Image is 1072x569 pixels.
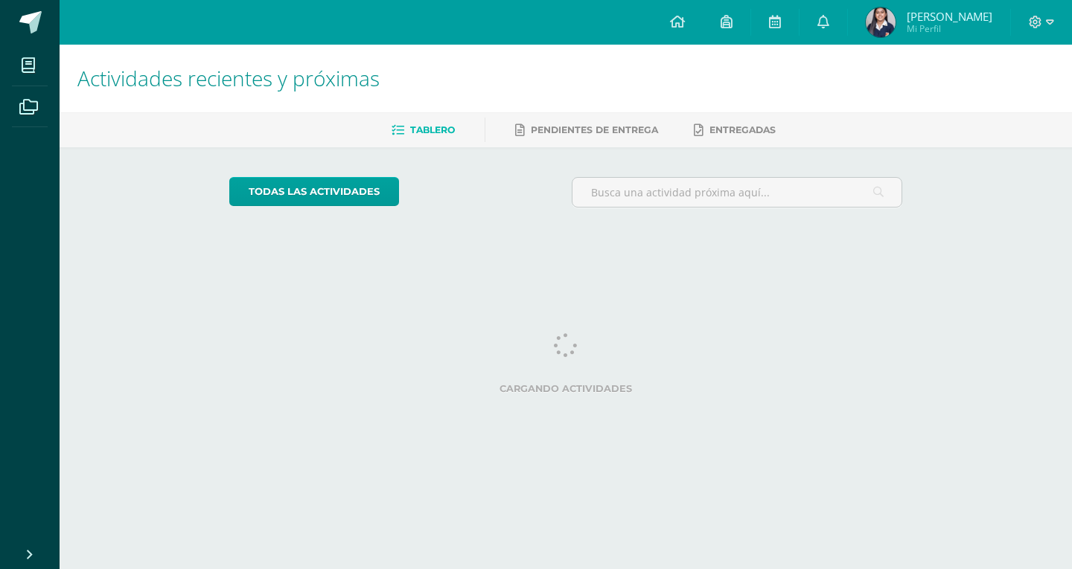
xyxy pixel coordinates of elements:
span: Tablero [410,124,455,135]
img: 06e964e560dc42fd59541cf1d2ad55c0.png [866,7,896,37]
input: Busca una actividad próxima aquí... [572,178,902,207]
span: Actividades recientes y próximas [77,64,380,92]
span: Entregadas [709,124,776,135]
a: todas las Actividades [229,177,399,206]
span: [PERSON_NAME] [907,9,992,24]
span: Mi Perfil [907,22,992,35]
label: Cargando actividades [229,383,903,394]
span: Pendientes de entrega [531,124,658,135]
a: Pendientes de entrega [515,118,658,142]
a: Entregadas [694,118,776,142]
a: Tablero [392,118,455,142]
